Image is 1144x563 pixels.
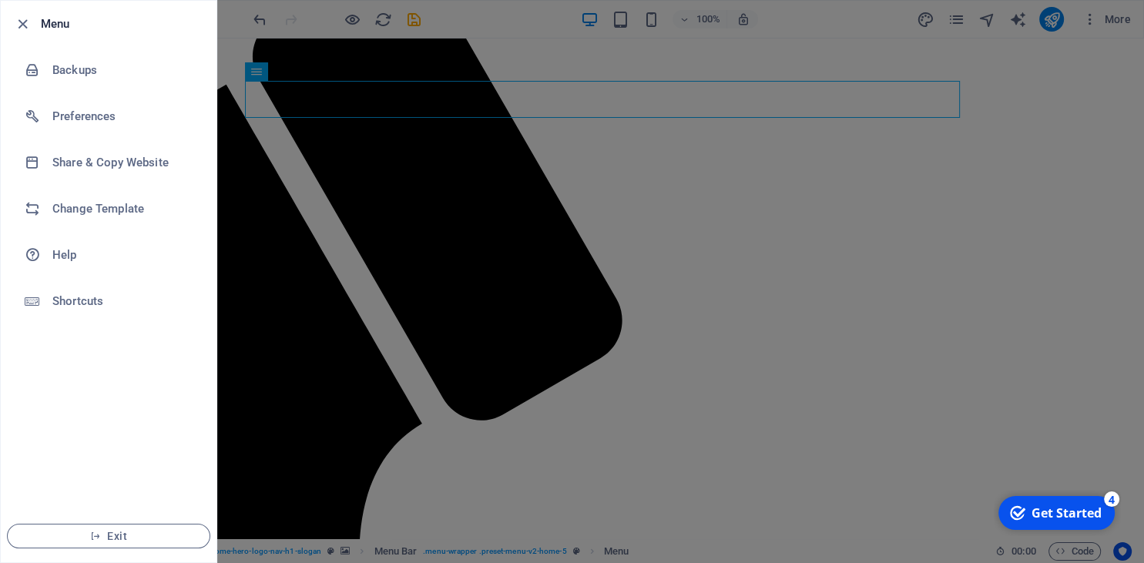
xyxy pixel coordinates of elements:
span: Exit [20,530,197,542]
h6: Menu [41,15,204,33]
h6: Share & Copy Website [52,153,195,172]
div: Get Started 4 items remaining, 20% complete [5,6,121,40]
h6: Help [52,246,195,264]
h6: Change Template [52,199,195,218]
h6: Backups [52,61,195,79]
div: Get Started [38,15,108,32]
h6: Shortcuts [52,292,195,310]
a: Help [1,232,216,278]
h6: Preferences [52,107,195,126]
div: 4 [110,2,126,17]
button: Exit [7,524,210,548]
